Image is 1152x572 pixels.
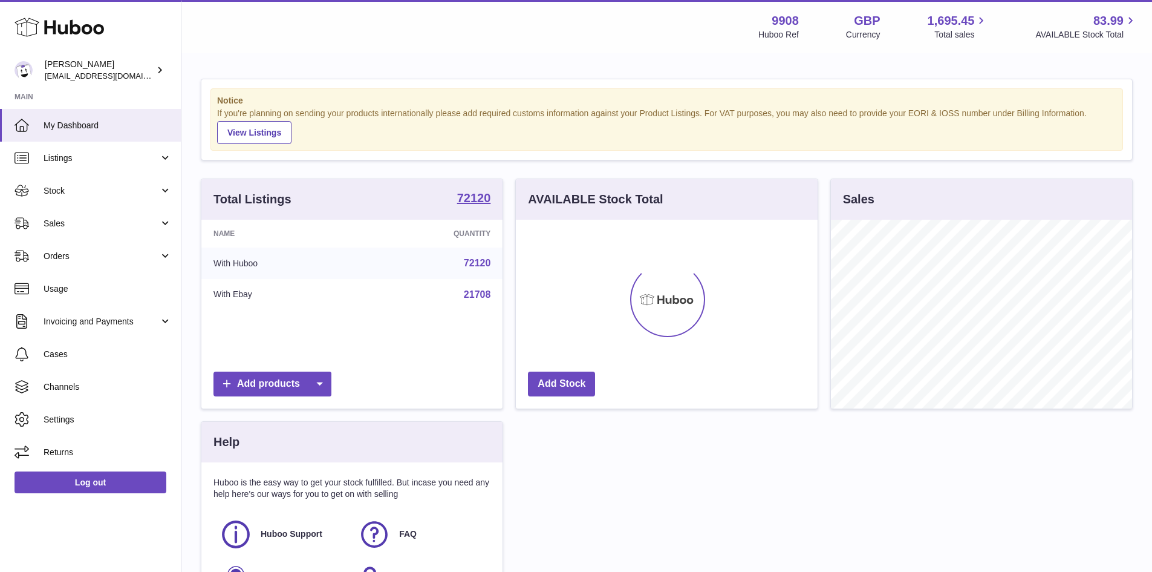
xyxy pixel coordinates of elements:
span: Orders [44,251,159,262]
h3: Help [213,434,239,450]
span: Total sales [934,29,988,41]
a: View Listings [217,121,291,144]
span: AVAILABLE Stock Total [1035,29,1137,41]
a: FAQ [358,518,484,551]
strong: 9908 [772,13,799,29]
span: [EMAIL_ADDRESS][DOMAIN_NAME] [45,71,178,81]
a: Log out [15,472,166,493]
h3: AVAILABLE Stock Total [528,191,663,208]
span: Stock [44,185,159,197]
a: 1,695.45 Total sales [928,13,989,41]
h3: Sales [843,191,874,208]
strong: GBP [854,13,880,29]
a: 21708 [464,289,491,300]
a: Add Stock [528,372,595,396]
span: FAQ [399,528,417,540]
a: Huboo Support [220,518,346,551]
h3: Total Listings [213,191,291,208]
span: 1,695.45 [928,13,975,29]
div: Huboo Ref [758,29,799,41]
span: Sales [44,218,159,229]
span: Huboo Support [261,528,322,540]
span: My Dashboard [44,120,172,131]
a: 83.99 AVAILABLE Stock Total [1035,13,1137,41]
td: With Huboo [201,248,360,279]
span: Channels [44,381,172,393]
div: [PERSON_NAME] [45,59,154,82]
span: Listings [44,153,159,164]
strong: 72120 [457,192,491,204]
th: Quantity [360,220,503,248]
th: Name [201,220,360,248]
span: 83.99 [1093,13,1124,29]
td: With Ebay [201,279,360,311]
div: Currency [846,29,880,41]
strong: Notice [217,95,1116,107]
span: Invoicing and Payments [44,316,159,327]
span: Cases [44,349,172,360]
a: Add products [213,372,331,396]
span: Settings [44,414,172,426]
div: If you're planning on sending your products internationally please add required customs informati... [217,108,1116,144]
span: Returns [44,447,172,458]
img: tbcollectables@hotmail.co.uk [15,61,33,79]
a: 72120 [464,258,491,268]
span: Usage [44,283,172,295]
p: Huboo is the easy way to get your stock fulfilled. But incase you need any help here's our ways f... [213,477,490,500]
a: 72120 [457,192,491,206]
